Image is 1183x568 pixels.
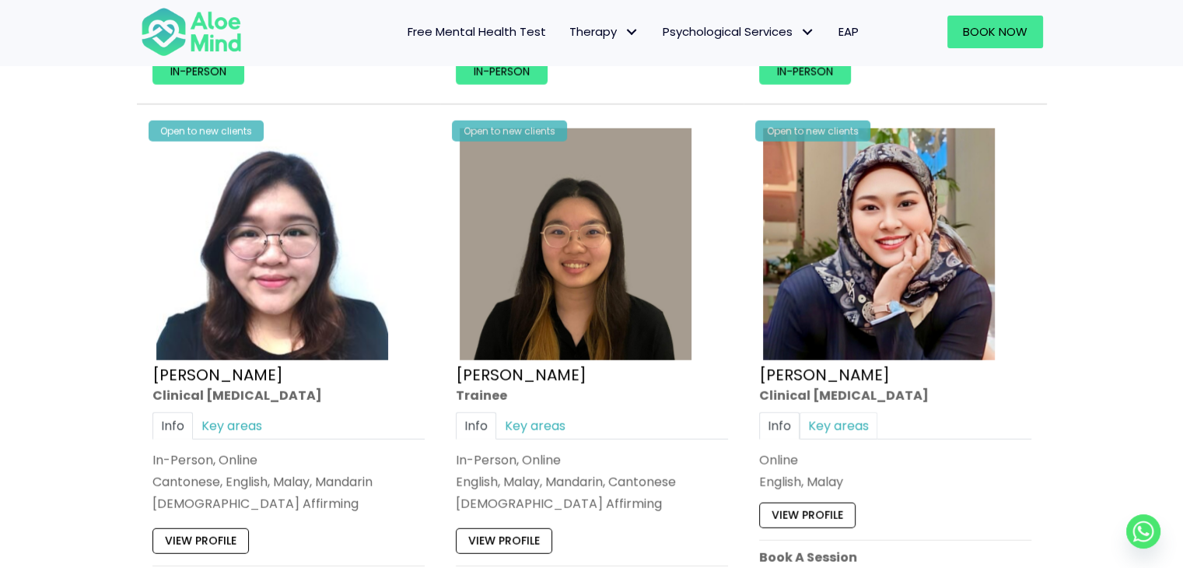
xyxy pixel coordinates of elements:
span: Book Now [963,23,1027,40]
a: Free Mental Health Test [396,16,558,48]
a: Psychological ServicesPsychological Services: submenu [651,16,827,48]
a: In-person [456,59,548,84]
a: EAP [827,16,870,48]
div: [DEMOGRAPHIC_DATA] Affirming [152,496,425,514]
a: Key areas [193,412,271,440]
img: Wei Shan_Profile-300×300 [156,128,388,360]
a: Info [759,412,800,440]
div: Clinical [MEDICAL_DATA] [152,387,425,405]
img: Yasmin Clinical Psychologist [763,128,995,360]
a: View profile [759,503,856,528]
span: Psychological Services: submenu [796,21,819,44]
p: Cantonese, English, Malay, Mandarin [152,473,425,491]
a: In-person [152,59,244,84]
p: Book A Session [759,549,1031,566]
img: Aloe mind Logo [141,6,242,58]
div: Open to new clients [452,121,567,142]
a: View profile [152,529,249,554]
a: Key areas [496,412,574,440]
a: [PERSON_NAME] [152,364,283,386]
a: Key areas [800,412,877,440]
div: In-Person, Online [152,451,425,469]
span: EAP [838,23,859,40]
div: Clinical [MEDICAL_DATA] [759,387,1031,405]
img: Profile – Xin Yi [460,128,691,360]
span: Therapy [569,23,639,40]
div: Open to new clients [149,121,264,142]
nav: Menu [262,16,870,48]
p: English, Malay [759,473,1031,491]
div: In-Person, Online [456,451,728,469]
div: [DEMOGRAPHIC_DATA] Affirming [456,496,728,514]
a: Info [152,412,193,440]
a: In-person [759,59,851,84]
div: Online [759,451,1031,469]
div: Open to new clients [755,121,870,142]
a: View profile [456,529,552,554]
a: [PERSON_NAME] [759,364,890,386]
p: English, Malay, Mandarin, Cantonese [456,473,728,491]
a: Info [456,412,496,440]
a: TherapyTherapy: submenu [558,16,651,48]
a: [PERSON_NAME] [456,364,586,386]
span: Free Mental Health Test [408,23,546,40]
div: Trainee [456,387,728,405]
a: Whatsapp [1126,514,1160,549]
span: Therapy: submenu [621,21,643,44]
span: Psychological Services [663,23,815,40]
a: Book Now [947,16,1043,48]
